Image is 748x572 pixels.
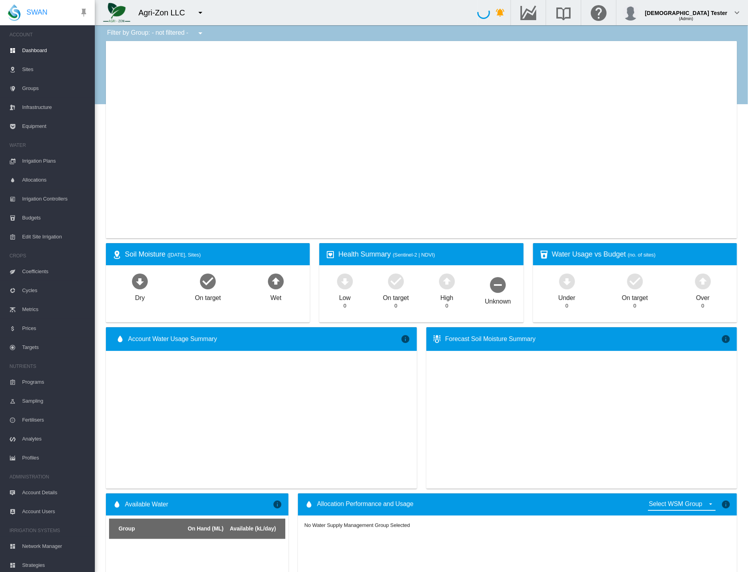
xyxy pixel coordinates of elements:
span: Sampling [22,392,89,411]
div: 0 [394,302,397,309]
span: Metrics [22,300,89,319]
span: ([DATE], Sites) [168,252,201,258]
md-icon: icon-cup-water [539,250,549,259]
div: [DEMOGRAPHIC_DATA] Tester [645,6,727,14]
div: 0 [701,302,704,309]
md-icon: icon-information [721,334,731,344]
button: icon-menu-down [192,5,208,21]
span: Network Manager [22,537,89,556]
img: SWAN-Landscape-Logo-Colour-drop.png [8,4,21,21]
th: On Hand (ML) [168,519,227,539]
div: Health Summary [338,249,517,259]
div: Under [558,291,575,302]
span: Edit Site Irrigation [22,227,89,246]
span: (no. of sites) [628,252,656,258]
md-icon: icon-pin [79,8,89,17]
div: Over [696,291,710,302]
span: Fertilisers [22,411,89,429]
span: Account Users [22,502,89,521]
md-icon: icon-checkbox-marked-circle [198,272,217,291]
md-icon: icon-thermometer-lines [433,334,442,344]
md-select: {{'ALLOCATION.SELECT_GROUP' | i18next}} [648,499,716,511]
button: icon-bell-ring [492,5,508,21]
img: profile.jpg [623,5,639,21]
span: Allocations [22,171,89,189]
md-icon: icon-arrow-up-bold-circle [266,272,285,291]
span: Prices [22,319,89,338]
span: (Admin) [679,17,693,21]
span: ACCOUNT [9,28,89,41]
span: ADMINISTRATION [9,471,89,483]
div: 0 [633,302,636,309]
div: Forecast Soil Moisture Summary [445,335,722,343]
div: On target [195,291,221,302]
span: Irrigation Plans [22,152,89,171]
span: Groups [22,79,89,98]
th: Available (kL/day) [227,519,286,539]
md-icon: icon-information [273,500,282,509]
span: Dashboard [22,41,89,60]
button: icon-menu-down [192,25,208,41]
span: Profiles [22,448,89,467]
md-icon: Click here for help [589,8,608,17]
th: Group [109,519,168,539]
div: No Water Supply Management Group Selected [304,522,410,529]
span: Budgets [22,208,89,227]
span: Irrigation Controllers [22,189,89,208]
span: Infrastructure [22,98,89,117]
span: Targets [22,338,89,357]
md-icon: icon-arrow-up-bold-circle [437,272,456,291]
span: Allocation Performance and Usage [317,500,413,509]
span: Sites [22,60,89,79]
span: WATER [9,139,89,152]
span: Account Water Usage Summary [128,335,401,343]
md-icon: icon-water [115,334,125,344]
div: Filter by Group: - not filtered - [101,25,211,41]
md-icon: icon-arrow-down-bold-circle [130,272,149,291]
div: 0 [343,302,346,309]
div: Agri-Zon LLC [138,7,192,18]
div: Soil Moisture [125,249,303,259]
div: Water Usage vs Budget [552,249,731,259]
span: SWAN [26,8,47,17]
span: CROPS [9,249,89,262]
span: Coefficients [22,262,89,281]
span: (Sentinel-2 | NDVI) [393,252,435,258]
md-icon: icon-map-marker-radius [112,250,122,259]
span: Equipment [22,117,89,136]
md-icon: icon-information [401,334,411,344]
span: IRRIGATION SYSTEMS [9,524,89,537]
md-icon: Go to the Data Hub [519,8,538,17]
div: Low [339,291,350,302]
div: 0 [565,302,568,309]
div: On target [383,291,409,302]
md-icon: icon-chevron-down [732,8,742,17]
md-icon: icon-arrow-down-bold-circle [335,272,354,291]
md-icon: icon-information [721,500,731,509]
span: Available Water [125,500,168,509]
div: Wet [270,291,281,302]
md-icon: icon-heart-box-outline [326,250,335,259]
md-icon: icon-arrow-down-bold-circle [558,272,577,291]
span: Programs [22,373,89,392]
span: NUTRIENTS [9,360,89,373]
span: Account Details [22,483,89,502]
div: Unknown [485,294,511,306]
md-icon: icon-checkbox-marked-circle [626,272,644,291]
md-icon: icon-menu-down [196,28,205,38]
span: Cycles [22,281,89,300]
div: Dry [135,291,145,302]
md-icon: Search the knowledge base [554,8,573,17]
md-icon: icon-minus-circle [488,275,507,294]
md-icon: icon-menu-down [196,8,205,17]
md-icon: icon-water [112,500,122,509]
md-icon: icon-water [304,500,314,509]
div: 0 [445,302,448,309]
md-icon: icon-arrow-up-bold-circle [693,272,712,291]
md-icon: icon-checkbox-marked-circle [386,272,405,291]
div: High [441,291,454,302]
md-icon: icon-bell-ring [496,8,505,17]
img: 7FicoSLW9yRjj7F2+0uvjPufP+ga39vogPu+G1+wvBtcm3fNv859aGr42DJ5pXiEAAAAAAAAAAAAAAAAAAAAAAAAAAAAAAAAA... [103,3,130,23]
div: On target [622,291,648,302]
span: Analytes [22,429,89,448]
